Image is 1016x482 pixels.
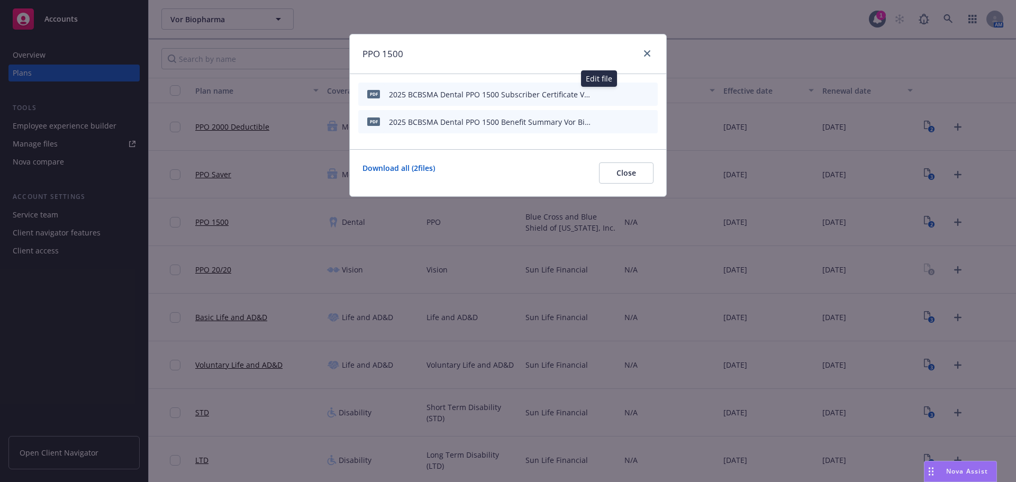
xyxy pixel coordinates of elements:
h1: PPO 1500 [362,47,403,61]
div: 2025 BCBSMA Dental PPO 1500 Subscriber Certificate Vor Biopharma.pdf [389,89,591,100]
button: archive file [645,116,654,128]
div: 2025 BCBSMA Dental PPO 1500 Benefit Summary Vor Biopharma.pdf [389,116,591,128]
button: download file [610,116,619,128]
span: Nova Assist [946,467,988,476]
button: download file [610,89,619,100]
div: Drag to move [924,461,938,481]
span: pdf [367,117,380,125]
button: Nova Assist [924,461,997,482]
span: pdf [367,90,380,98]
button: Close [599,162,654,184]
button: preview file [627,89,637,100]
a: close [641,47,654,60]
button: preview file [627,116,637,128]
a: Download all ( 2 files) [362,162,435,184]
button: archive file [645,89,654,100]
div: Edit file [581,70,617,87]
span: Close [616,168,636,178]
